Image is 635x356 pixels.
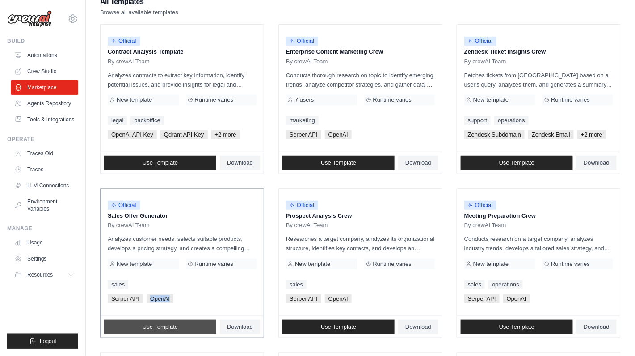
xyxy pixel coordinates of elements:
span: Official [464,201,496,210]
p: Zendesk Ticket Insights Crew [464,47,613,56]
p: Researches a target company, analyzes its organizational structure, identifies key contacts, and ... [286,234,435,253]
a: backoffice [130,116,164,125]
span: Official [286,201,318,210]
p: Sales Offer Generator [108,211,257,220]
span: Use Template [499,159,534,166]
span: Official [464,37,496,46]
span: Runtime varies [551,96,590,103]
span: New template [117,96,152,103]
a: Usage [11,236,78,250]
span: Runtime varies [195,96,234,103]
span: By crewAI Team [286,58,328,65]
span: OpenAI API Key [108,130,157,139]
img: Logo [7,10,52,27]
span: Download [405,159,431,166]
span: Serper API [464,294,500,303]
div: Build [7,37,78,45]
a: Download [398,156,438,170]
span: OpenAI [147,294,173,303]
a: Download [398,320,438,334]
a: operations [494,116,529,125]
span: Runtime varies [551,261,590,268]
p: Meeting Preparation Crew [464,211,613,220]
div: Manage [7,225,78,232]
span: Download [584,323,610,331]
a: marketing [286,116,319,125]
a: legal [108,116,127,125]
span: Runtime varies [373,261,412,268]
a: operations [488,280,523,289]
span: 7 users [295,96,314,103]
button: Resources [11,268,78,282]
span: New template [473,96,509,103]
a: Use Template [282,320,395,334]
p: Enterprise Content Marketing Crew [286,47,435,56]
a: Use Template [461,156,573,170]
p: Browse all available templates [100,8,178,17]
span: New template [295,261,330,268]
a: Use Template [461,320,573,334]
span: Official [108,201,140,210]
span: Serper API [108,294,143,303]
p: Conducts thorough research on topic to identify emerging trends, analyze competitor strategies, a... [286,70,435,89]
a: Use Template [282,156,395,170]
a: Marketplace [11,80,78,95]
span: OpenAI [325,130,352,139]
p: Contract Analysis Template [108,47,257,56]
div: Operate [7,136,78,143]
span: New template [473,261,509,268]
p: Conducts research on a target company, analyzes industry trends, develops a tailored sales strate... [464,234,613,253]
a: Environment Variables [11,195,78,216]
span: By crewAI Team [464,58,506,65]
a: Automations [11,48,78,62]
p: Analyzes customer needs, selects suitable products, develops a pricing strategy, and creates a co... [108,234,257,253]
span: By crewAI Team [108,222,150,229]
span: Runtime varies [195,261,234,268]
span: Qdrant API Key [160,130,208,139]
a: sales [108,280,128,289]
a: LLM Connections [11,178,78,193]
span: Zendesk Email [528,130,574,139]
span: Logout [40,338,56,345]
p: Prospect Analysis Crew [286,211,435,220]
p: Fetches tickets from [GEOGRAPHIC_DATA] based on a user's query, analyzes them, and generates a su... [464,70,613,89]
a: Traces [11,162,78,177]
a: Tools & Integrations [11,112,78,127]
a: Use Template [104,320,216,334]
span: By crewAI Team [464,222,506,229]
span: +2 more [577,130,606,139]
span: Download [405,323,431,331]
span: Runtime varies [373,96,412,103]
span: Serper API [286,130,321,139]
a: Download [220,156,260,170]
span: Zendesk Subdomain [464,130,525,139]
button: Logout [7,334,78,349]
a: support [464,116,491,125]
span: New template [117,261,152,268]
span: Official [286,37,318,46]
span: By crewAI Team [108,58,150,65]
p: Analyzes contracts to extract key information, identify potential issues, and provide insights fo... [108,70,257,89]
span: Download [227,323,253,331]
span: OpenAI [503,294,530,303]
span: +2 more [211,130,240,139]
a: Traces Old [11,146,78,161]
span: Official [108,37,140,46]
span: Use Template [499,323,534,331]
a: Settings [11,252,78,266]
span: Serper API [286,294,321,303]
span: Use Template [321,323,356,331]
a: Agents Repository [11,96,78,111]
a: Download [220,320,260,334]
span: By crewAI Team [286,222,328,229]
span: OpenAI [325,294,352,303]
span: Use Template [321,159,356,166]
span: Download [227,159,253,166]
a: sales [464,280,485,289]
span: Download [584,159,610,166]
span: Use Template [143,323,178,331]
a: Crew Studio [11,64,78,79]
span: Use Template [143,159,178,166]
a: sales [286,280,307,289]
span: Resources [27,271,53,278]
